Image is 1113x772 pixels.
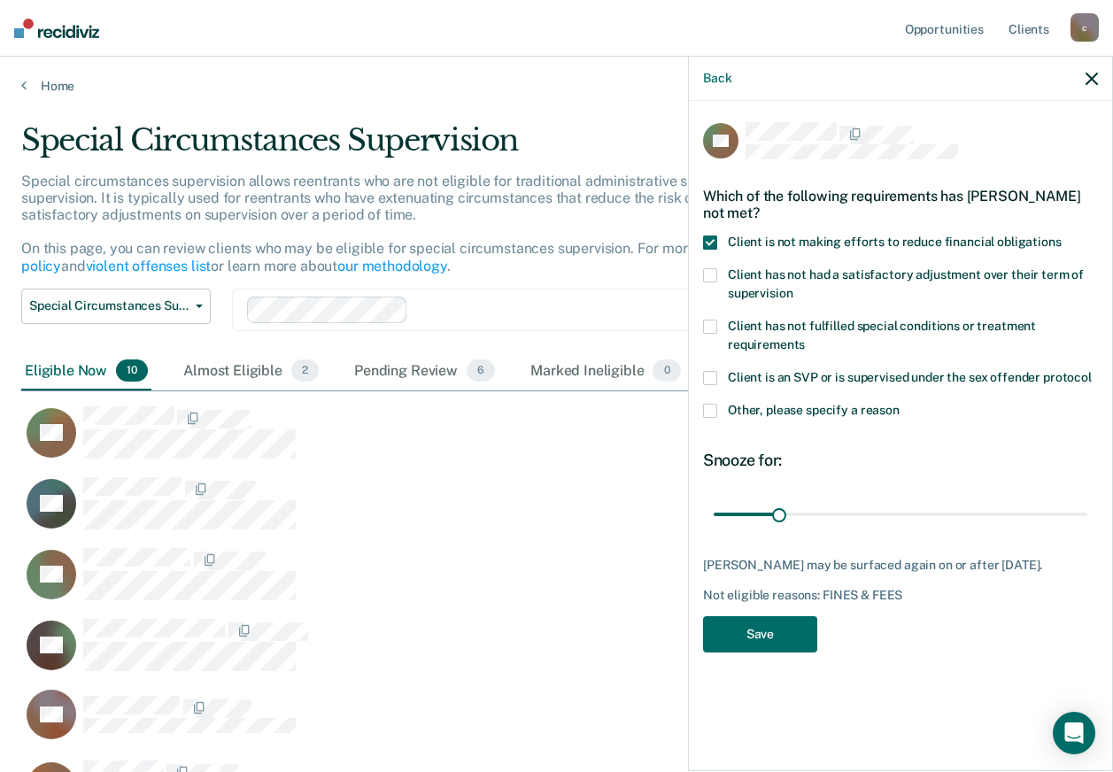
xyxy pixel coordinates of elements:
div: Almost Eligible [180,352,322,391]
img: Recidiviz [14,19,99,38]
div: CaseloadOpportunityCell-486HM [21,618,958,689]
div: [PERSON_NAME] may be surfaced again on or after [DATE]. [703,558,1098,573]
span: Client has not fulfilled special conditions or treatment requirements [728,319,1036,351]
button: Save [703,616,817,652]
span: 2 [291,359,319,382]
div: Which of the following requirements has [PERSON_NAME] not met? [703,174,1098,235]
button: Back [703,71,731,86]
div: Pending Review [351,352,499,391]
div: c [1070,13,1099,42]
div: Open Intercom Messenger [1053,712,1095,754]
div: Eligible Now [21,352,151,391]
span: Other, please specify a reason [728,403,900,417]
a: violent offenses list [86,258,212,274]
span: 0 [653,359,680,382]
a: our methodology [337,258,447,274]
span: Client has not had a satisfactory adjustment over their term of supervision [728,267,1084,300]
span: Client is not making efforts to reduce financial obligations [728,235,1062,249]
div: Not eligible reasons: FINES & FEES [703,588,1098,603]
span: Client is an SVP or is supervised under the sex offender protocol [728,370,1092,384]
div: CaseloadOpportunityCell-660BI [21,689,958,760]
div: CaseloadOpportunityCell-733ES [21,405,958,476]
a: supervision levels policy [21,240,1012,274]
span: 10 [116,359,148,382]
div: CaseloadOpportunityCell-040FF [21,547,958,618]
div: Marked Ineligible [527,352,684,391]
a: Home [21,78,1092,94]
div: Snooze for: [703,451,1098,470]
span: Special Circumstances Supervision [29,298,189,313]
div: CaseloadOpportunityCell-192DP [21,476,958,547]
p: Special circumstances supervision allows reentrants who are not eligible for traditional administ... [21,173,1012,274]
span: 6 [467,359,495,382]
div: Special Circumstances Supervision [21,122,1023,173]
